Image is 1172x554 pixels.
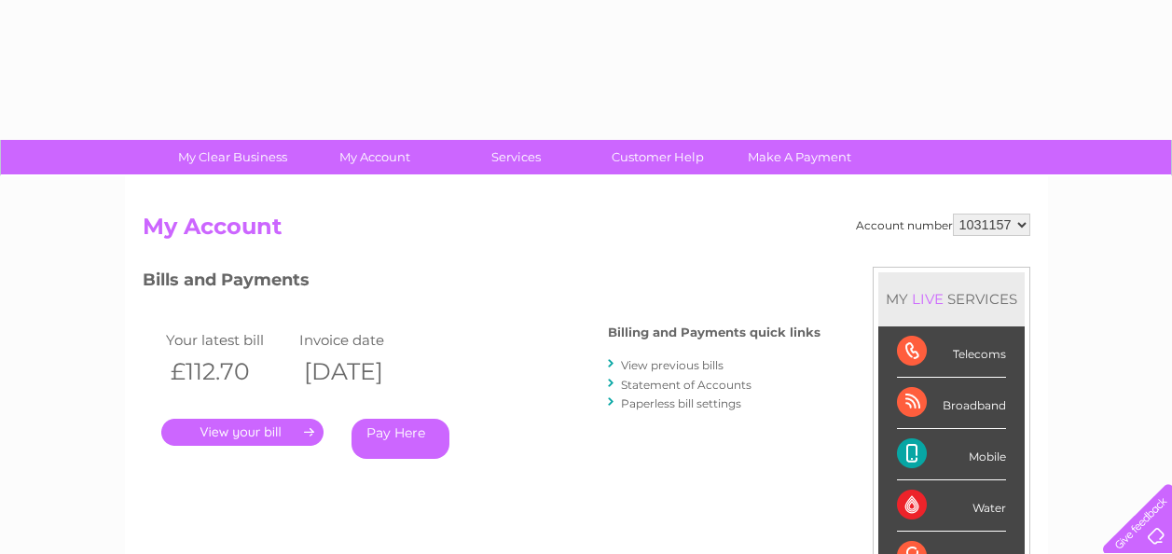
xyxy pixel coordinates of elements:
th: [DATE] [295,353,429,391]
div: Mobile [897,429,1006,480]
div: Telecoms [897,326,1006,378]
th: £112.70 [161,353,296,391]
div: LIVE [908,290,947,308]
a: My Clear Business [156,140,310,174]
a: Statement of Accounts [621,378,751,392]
a: . [161,419,324,446]
a: Make A Payment [723,140,876,174]
h3: Bills and Payments [143,267,820,299]
div: Account number [856,214,1030,236]
a: Pay Here [352,419,449,459]
a: Paperless bill settings [621,396,741,410]
td: Invoice date [295,327,429,353]
td: Your latest bill [161,327,296,353]
div: Broadband [897,378,1006,429]
a: Customer Help [581,140,735,174]
a: Services [439,140,593,174]
a: My Account [297,140,451,174]
div: MY SERVICES [878,272,1025,325]
h4: Billing and Payments quick links [608,325,820,339]
a: View previous bills [621,358,724,372]
div: Water [897,480,1006,532]
h2: My Account [143,214,1030,249]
